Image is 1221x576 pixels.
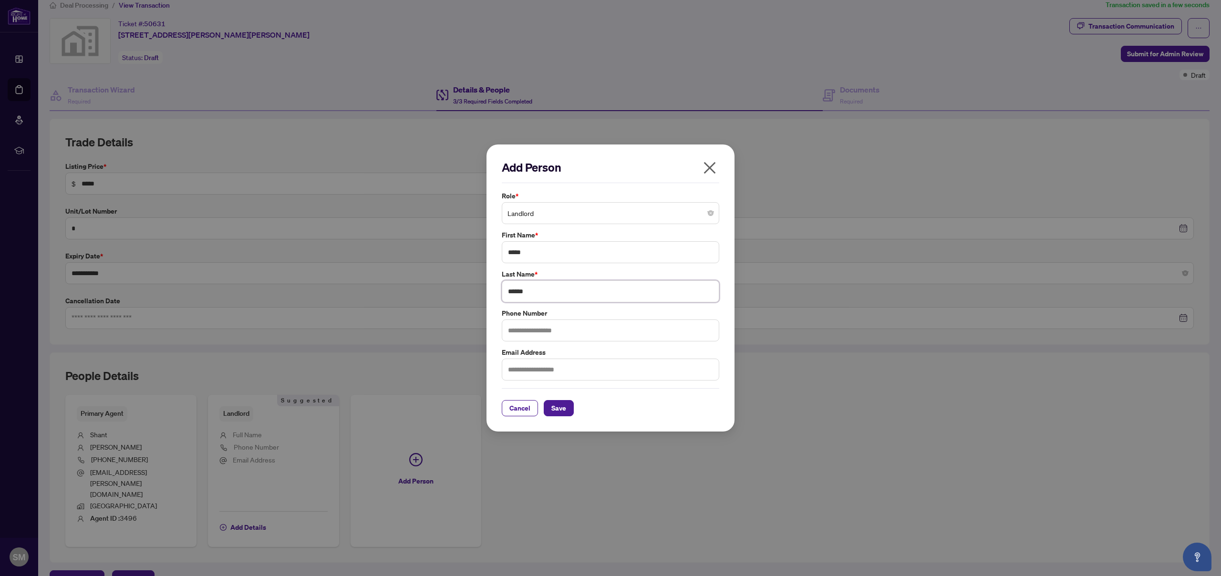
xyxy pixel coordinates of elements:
[502,160,719,175] h2: Add Person
[509,401,530,416] span: Cancel
[551,401,566,416] span: Save
[502,347,719,358] label: Email Address
[544,400,574,416] button: Save
[502,191,719,201] label: Role
[502,308,719,319] label: Phone Number
[507,204,714,222] span: Landlord
[502,230,719,240] label: First Name
[708,210,714,216] span: close-circle
[702,160,717,175] span: close
[502,269,719,279] label: Last Name
[1183,543,1211,571] button: Open asap
[502,400,538,416] button: Cancel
